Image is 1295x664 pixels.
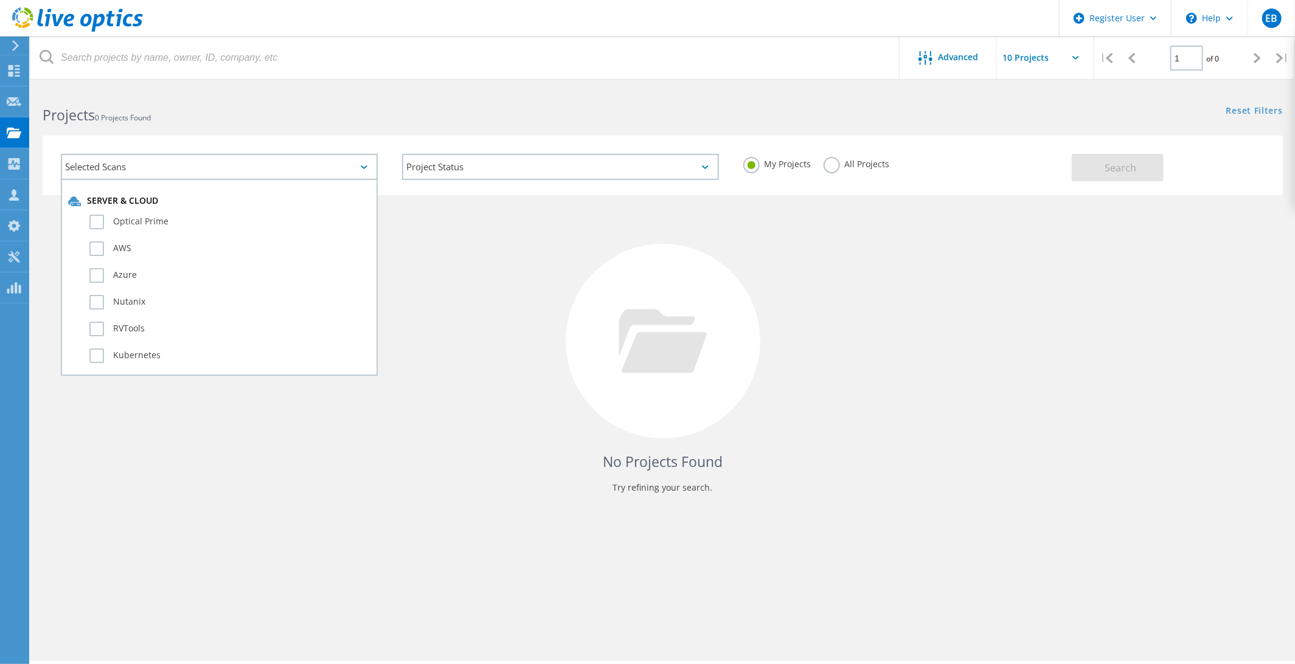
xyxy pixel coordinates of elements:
[61,154,378,180] div: Selected Scans
[402,154,719,180] div: Project Status
[89,322,370,336] label: RVTools
[1270,36,1295,80] div: |
[1105,161,1136,175] span: Search
[89,215,370,229] label: Optical Prime
[1072,154,1164,181] button: Search
[12,26,143,34] a: Live Optics Dashboard
[30,36,900,79] input: Search projects by name, owner, ID, company, etc
[89,241,370,256] label: AWS
[1226,106,1283,117] a: Reset Filters
[743,157,811,168] label: My Projects
[824,157,890,168] label: All Projects
[89,295,370,310] label: Nutanix
[55,478,1271,497] p: Try refining your search.
[55,452,1271,472] h4: No Projects Found
[43,105,95,125] b: Projects
[1186,13,1197,24] svg: \n
[1265,13,1277,23] span: EB
[89,348,370,363] label: Kubernetes
[68,195,370,207] div: Server & Cloud
[1206,54,1219,64] span: of 0
[1094,36,1119,80] div: |
[95,112,151,123] span: 0 Projects Found
[89,268,370,283] label: Azure
[939,53,979,61] span: Advanced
